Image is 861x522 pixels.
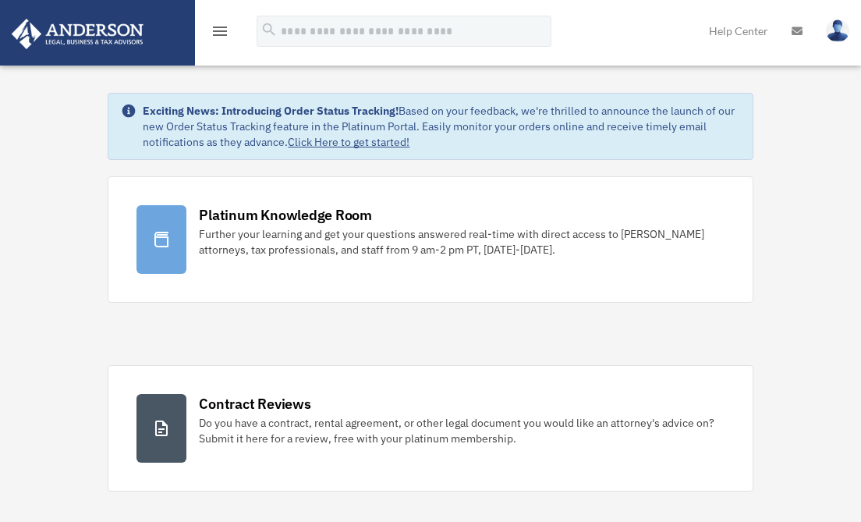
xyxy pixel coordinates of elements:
[288,135,409,149] a: Click Here to get started!
[143,103,739,150] div: Based on your feedback, we're thrilled to announce the launch of our new Order Status Tracking fe...
[143,104,399,118] strong: Exciting News: Introducing Order Status Tracking!
[199,394,310,414] div: Contract Reviews
[108,176,753,303] a: Platinum Knowledge Room Further your learning and get your questions answered real-time with dire...
[199,415,724,446] div: Do you have a contract, rental agreement, or other legal document you would like an attorney's ad...
[260,21,278,38] i: search
[108,365,753,492] a: Contract Reviews Do you have a contract, rental agreement, or other legal document you would like...
[826,20,849,42] img: User Pic
[211,22,229,41] i: menu
[199,205,372,225] div: Platinum Knowledge Room
[199,226,724,257] div: Further your learning and get your questions answered real-time with direct access to [PERSON_NAM...
[7,19,148,49] img: Anderson Advisors Platinum Portal
[211,27,229,41] a: menu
